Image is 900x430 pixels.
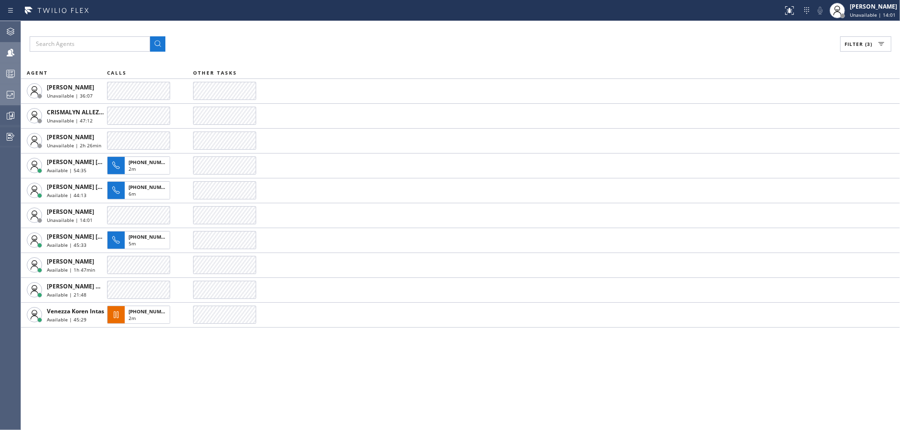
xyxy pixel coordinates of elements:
span: Filter (3) [845,41,872,47]
span: Unavailable | 2h 26min [47,142,101,149]
button: [PHONE_NUMBER]2m [107,154,173,177]
span: AGENT [27,69,48,76]
span: 6m [129,190,136,197]
span: Available | 21:48 [47,291,87,298]
span: Unavailable | 14:01 [47,217,93,223]
button: [PHONE_NUMBER]6m [107,178,173,202]
button: Filter (3) [840,36,891,52]
span: Available | 45:29 [47,316,87,323]
span: [PERSON_NAME] [47,257,94,265]
span: 2m [129,165,136,172]
span: CRISMALYN ALLEZER [47,108,106,116]
span: [PHONE_NUMBER] [129,184,172,190]
button: [PHONE_NUMBER]5m [107,228,173,252]
span: Available | 44:13 [47,192,87,198]
span: Unavailable | 36:07 [47,92,93,99]
button: [PHONE_NUMBER]2m [107,303,173,327]
span: [PERSON_NAME] [47,133,94,141]
span: [PERSON_NAME] Guingos [47,282,119,290]
span: 5m [129,240,136,247]
span: [PERSON_NAME] [PERSON_NAME] [47,183,143,191]
span: [PERSON_NAME] [47,208,94,216]
span: Available | 1h 47min [47,266,95,273]
span: [PHONE_NUMBER] [129,308,172,315]
span: Available | 45:33 [47,242,87,248]
span: [PERSON_NAME] [PERSON_NAME] [47,158,143,166]
span: [PHONE_NUMBER] [129,159,172,165]
button: Mute [813,4,827,17]
span: [PHONE_NUMBER] [129,233,172,240]
input: Search Agents [30,36,150,52]
span: [PERSON_NAME] [PERSON_NAME] Dahil [47,232,160,241]
span: [PERSON_NAME] [47,83,94,91]
div: [PERSON_NAME] [850,2,897,11]
span: Available | 54:35 [47,167,87,174]
span: Unavailable | 14:01 [850,11,896,18]
span: CALLS [107,69,127,76]
span: 2m [129,315,136,321]
span: Venezza Koren Intas [47,307,104,315]
span: Unavailable | 47:12 [47,117,93,124]
span: OTHER TASKS [193,69,237,76]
